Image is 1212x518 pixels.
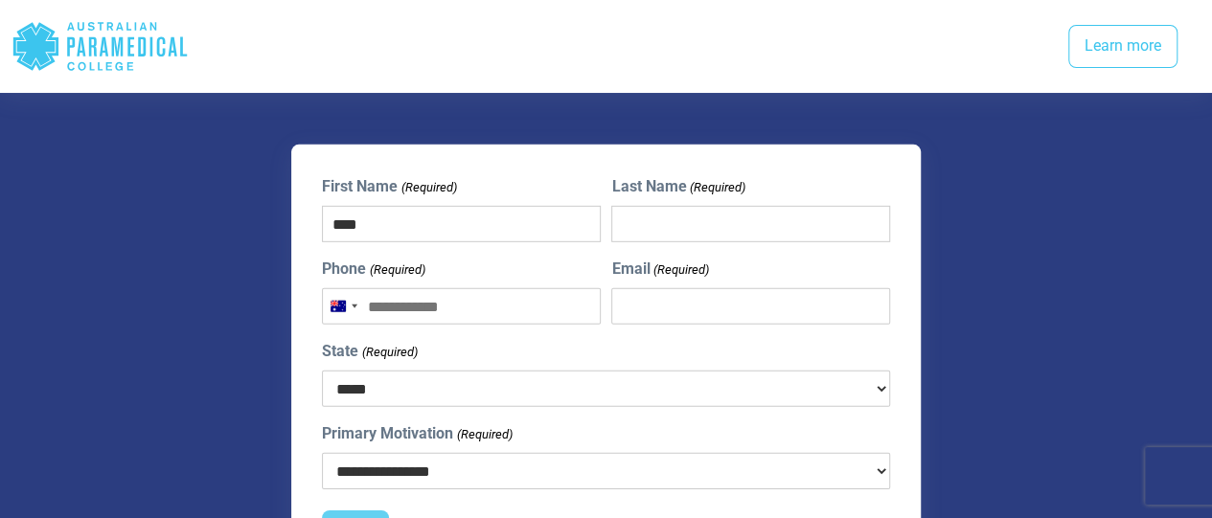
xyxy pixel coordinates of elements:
[611,175,744,198] label: Last Name
[652,260,709,280] span: (Required)
[611,258,708,281] label: Email
[400,178,457,197] span: (Required)
[360,343,418,362] span: (Required)
[322,422,512,445] label: Primary Motivation
[455,425,513,444] span: (Required)
[1068,25,1178,69] a: Learn more
[368,260,425,280] span: (Required)
[322,258,424,281] label: Phone
[11,15,189,78] div: Australian Paramedical College
[322,340,417,363] label: State
[688,178,745,197] span: (Required)
[323,289,363,324] button: Selected country
[322,175,456,198] label: First Name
